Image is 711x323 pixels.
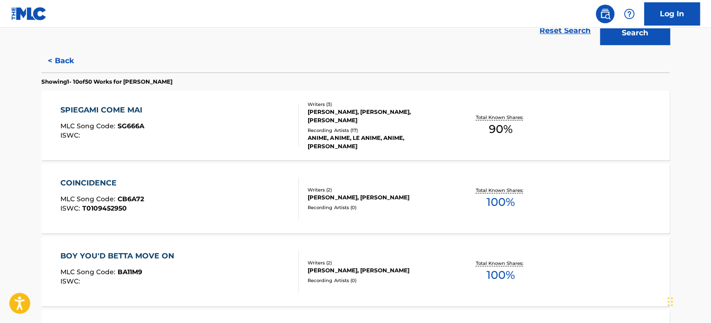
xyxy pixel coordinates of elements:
div: COINCIDENCE [60,178,144,189]
button: < Back [41,49,97,73]
span: 100 % [486,194,514,211]
div: [PERSON_NAME], [PERSON_NAME] [308,266,448,275]
span: BA11M9 [118,268,142,276]
span: CB6A72 [118,195,144,203]
span: 90 % [488,121,512,138]
span: MLC Song Code : [60,195,118,203]
div: SPIEGAMI COME MAI [60,105,147,116]
div: Drag [667,288,673,316]
span: ISWC : [60,131,82,139]
p: Showing 1 - 10 of 50 Works for [PERSON_NAME] [41,78,172,86]
div: Recording Artists ( 0 ) [308,204,448,211]
span: 100 % [486,267,514,283]
div: Recording Artists ( 0 ) [308,277,448,284]
a: Log In [644,2,700,26]
span: MLC Song Code : [60,122,118,130]
span: ISWC : [60,277,82,285]
span: MLC Song Code : [60,268,118,276]
div: Recording Artists ( 17 ) [308,127,448,134]
p: Total Known Shares: [475,187,525,194]
div: [PERSON_NAME], [PERSON_NAME], [PERSON_NAME] [308,108,448,125]
a: Reset Search [535,20,595,41]
a: Public Search [596,5,614,23]
span: T0109452950 [82,204,127,212]
div: Help [620,5,639,23]
span: ISWC : [60,204,82,212]
a: BOY YOU'D BETTA MOVE ONMLC Song Code:BA11M9ISWC:Writers (2)[PERSON_NAME], [PERSON_NAME]Recording ... [41,237,670,306]
div: Writers ( 3 ) [308,101,448,108]
div: BOY YOU'D BETTA MOVE ON [60,250,179,262]
a: SPIEGAMI COME MAIMLC Song Code:SG666AISWC:Writers (3)[PERSON_NAME], [PERSON_NAME], [PERSON_NAME]R... [41,91,670,160]
img: search [599,8,611,20]
img: help [624,8,635,20]
div: ANIME, ANIME, LE ANIME, ANIME, [PERSON_NAME] [308,134,448,151]
img: MLC Logo [11,7,47,20]
div: Writers ( 2 ) [308,186,448,193]
span: SG666A [118,122,145,130]
iframe: Chat Widget [665,278,711,323]
p: Total Known Shares: [475,114,525,121]
a: COINCIDENCEMLC Song Code:CB6A72ISWC:T0109452950Writers (2)[PERSON_NAME], [PERSON_NAME]Recording A... [41,164,670,233]
p: Total Known Shares: [475,260,525,267]
div: Writers ( 2 ) [308,259,448,266]
button: Search [600,21,670,45]
div: [PERSON_NAME], [PERSON_NAME] [308,193,448,202]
